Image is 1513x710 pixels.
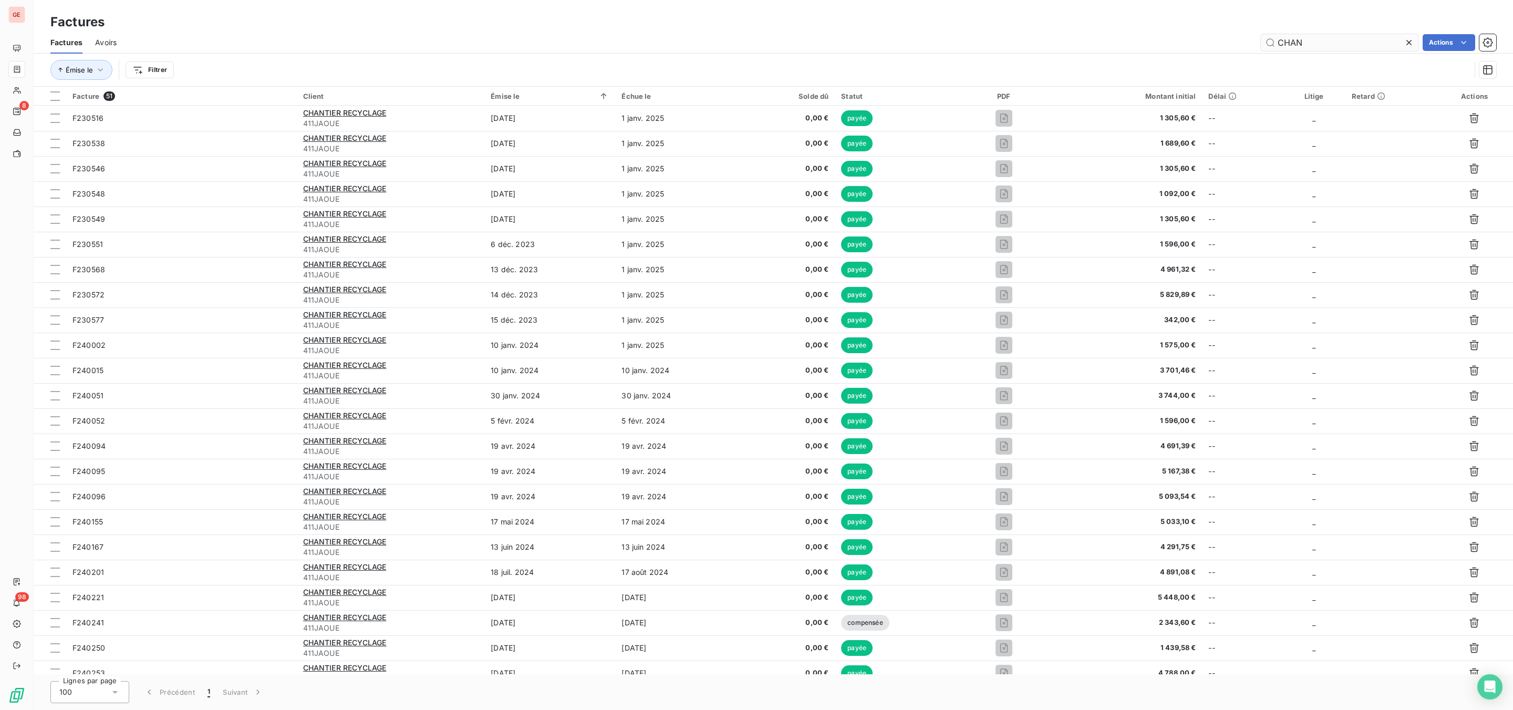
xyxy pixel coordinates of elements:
td: 1 janv. 2025 [615,333,737,358]
span: 3 744,00 € [1060,390,1196,401]
span: CHANTIER RECYCLAGE [303,588,387,596]
td: 1 janv. 2025 [615,307,737,333]
td: -- [1202,106,1282,131]
span: compensée [841,615,889,631]
td: 19 avr. 2024 [484,434,615,459]
span: 5 167,38 € [1060,466,1196,477]
span: 2 343,60 € [1060,618,1196,628]
span: CHANTIER RECYCLAGE [303,386,387,395]
span: 98 [15,592,29,602]
span: 4 691,39 € [1060,441,1196,451]
span: 1 575,00 € [1060,340,1196,351]
span: 411JAOUE [303,497,479,507]
span: CHANTIER RECYCLAGE [303,562,387,571]
div: GE [8,6,25,23]
td: 30 janv. 2024 [615,383,737,408]
td: -- [1202,131,1282,156]
span: _ [1312,416,1315,425]
div: PDF [960,92,1048,100]
span: 4 291,75 € [1060,542,1196,552]
td: -- [1202,282,1282,307]
span: 0,00 € [743,340,828,351]
span: 1 305,60 € [1060,113,1196,124]
td: 17 août 2024 [615,560,737,585]
span: 5 093,54 € [1060,491,1196,502]
span: CHANTIER RECYCLAGE [303,285,387,294]
span: 411JAOUE [303,169,479,179]
span: payée [841,363,873,378]
span: payée [841,337,873,353]
td: [DATE] [615,661,737,686]
span: 0,00 € [743,466,828,477]
span: 0,00 € [743,643,828,653]
span: _ [1312,189,1315,198]
span: 0,00 € [743,491,828,502]
span: payée [841,640,873,656]
td: 19 avr. 2024 [615,434,737,459]
td: [DATE] [484,661,615,686]
span: 0,00 € [743,163,828,174]
span: 411JAOUE [303,673,479,684]
span: CHANTIER RECYCLAGE [303,487,387,496]
span: CHANTIER RECYCLAGE [303,361,387,369]
span: 0,00 € [743,416,828,426]
span: F240095 [72,467,105,476]
span: 3 701,46 € [1060,365,1196,376]
span: Facture [72,92,99,100]
span: _ [1312,164,1315,173]
td: 10 janv. 2024 [484,333,615,358]
td: 15 déc. 2023 [484,307,615,333]
span: CHANTIER RECYCLAGE [303,310,387,319]
span: 0,00 € [743,517,828,527]
span: F230568 [72,265,105,274]
span: 51 [103,91,115,101]
td: 10 janv. 2024 [484,358,615,383]
h3: Factures [50,13,105,32]
span: 0,00 € [743,189,828,199]
div: Échue le [621,92,730,100]
div: Retard [1352,92,1429,100]
span: 1 305,60 € [1060,214,1196,224]
span: _ [1312,517,1315,526]
span: 411JAOUE [303,522,479,532]
span: 1 439,58 € [1060,643,1196,653]
td: -- [1202,207,1282,232]
td: [DATE] [484,585,615,610]
span: 0,00 € [743,138,828,149]
span: 0,00 € [743,365,828,376]
span: F240051 [72,391,103,400]
td: [DATE] [484,131,615,156]
span: F240253 [72,668,105,677]
span: 0,00 € [743,567,828,578]
td: 1 janv. 2025 [615,232,737,257]
span: 411JAOUE [303,547,479,558]
span: 411JAOUE [303,421,479,431]
span: payée [841,590,873,605]
span: 0,00 € [743,668,828,678]
span: payée [841,312,873,328]
td: -- [1202,560,1282,585]
span: payée [841,287,873,303]
span: 411JAOUE [303,598,479,608]
span: 411JAOUE [303,371,479,381]
span: 0,00 € [743,390,828,401]
td: -- [1202,459,1282,484]
span: _ [1312,441,1315,450]
td: [DATE] [484,181,615,207]
td: -- [1202,181,1282,207]
td: 17 mai 2024 [615,509,737,534]
span: payée [841,388,873,404]
td: [DATE] [484,635,615,661]
div: Client [303,92,479,100]
span: Avoirs [95,37,117,48]
td: 1 janv. 2025 [615,282,737,307]
td: -- [1202,534,1282,560]
td: -- [1202,509,1282,534]
td: -- [1202,610,1282,635]
td: -- [1202,358,1282,383]
span: 411JAOUE [303,320,479,331]
button: Précédent [138,681,201,703]
span: _ [1312,643,1315,652]
span: 0,00 € [743,592,828,603]
span: 1 596,00 € [1060,239,1196,250]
